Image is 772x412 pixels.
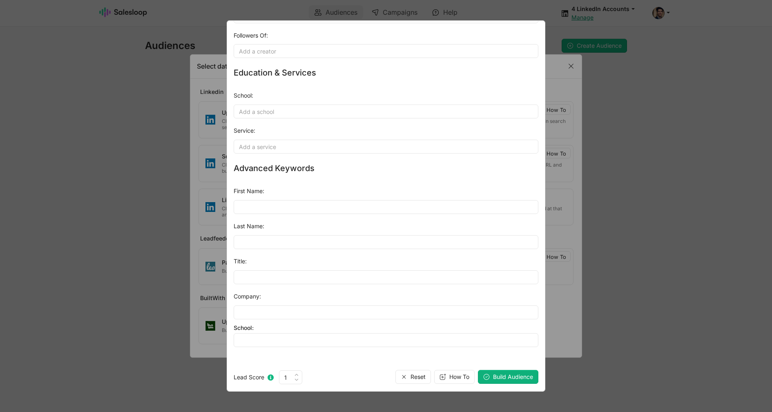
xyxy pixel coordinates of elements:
[234,370,274,385] label: Lead Score
[234,140,538,154] input: Add a service
[234,88,253,103] label: School:
[234,123,255,138] label: Service:
[234,105,538,118] input: Add a school
[234,184,264,198] label: First Name:
[493,373,533,380] span: Build Audience
[234,68,316,78] legend: Education & Services
[478,370,538,384] button: Build Audience
[234,28,268,43] label: Followers Of:
[449,373,469,380] span: How To
[434,370,475,384] a: How To
[395,370,431,384] a: Reset
[234,219,264,234] label: Last Name:
[234,289,261,304] label: Company:
[234,163,315,174] legend: Advanced Keywords
[234,324,538,332] label: School:
[234,254,247,269] label: Title:
[411,373,426,380] span: Reset
[234,44,538,58] input: Add a creator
